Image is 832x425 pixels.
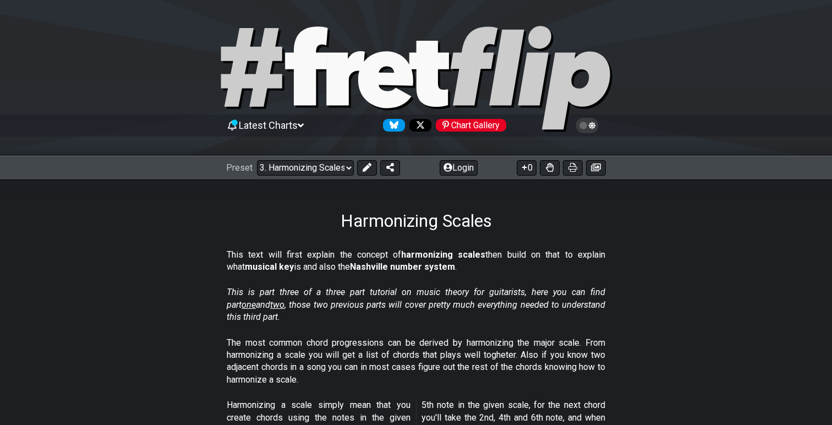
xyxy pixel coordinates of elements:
span: one [242,299,256,310]
button: Toggle Dexterity for all fretkits [540,160,560,176]
span: Latest Charts [239,119,298,131]
p: This text will first explain the concept of then build on that to explain what is and also the . [227,249,605,274]
span: Preset [226,162,253,173]
button: Create image [586,160,606,176]
button: Login [440,160,478,176]
button: Print [563,160,583,176]
p: The most common chord progressions can be derived by harmonizing the major scale. From harmonizin... [227,337,605,386]
a: Follow #fretflip at Bluesky [379,119,405,132]
strong: harmonizing scales [401,249,485,260]
button: Edit Preset [357,160,377,176]
span: two [270,299,284,310]
h1: Harmonizing Scales [341,210,492,231]
button: Share Preset [380,160,400,176]
select: Preset [257,160,354,176]
strong: musical key [245,261,294,272]
button: 0 [517,160,537,176]
span: Toggle light / dark theme [581,121,594,130]
strong: Nashville number system [350,261,455,272]
a: Follow #fretflip at X [405,119,431,132]
div: Chart Gallery [436,119,506,132]
a: #fretflip at Pinterest [431,119,506,132]
em: This is part three of a three part tutorial on music theory for guitarists, here you can find par... [227,287,605,322]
